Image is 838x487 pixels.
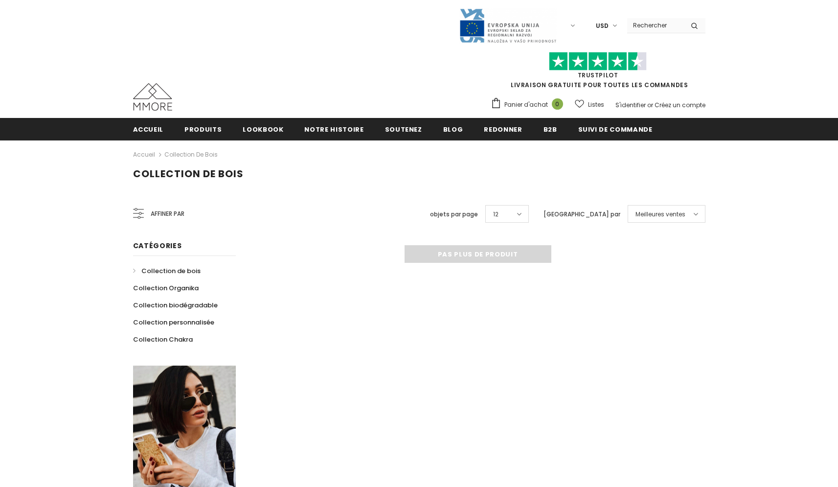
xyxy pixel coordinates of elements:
[133,283,199,293] span: Collection Organika
[133,279,199,297] a: Collection Organika
[430,209,478,219] label: objets par page
[484,125,522,134] span: Redonner
[578,71,618,79] a: TrustPilot
[578,118,653,140] a: Suivi de commande
[627,18,683,32] input: Search Site
[133,262,201,279] a: Collection de bois
[133,314,214,331] a: Collection personnalisée
[164,150,218,159] a: Collection de bois
[133,297,218,314] a: Collection biodégradable
[133,301,218,310] span: Collection biodégradable
[141,266,201,276] span: Collection de bois
[133,241,182,251] span: Catégories
[596,21,609,31] span: USD
[385,118,422,140] a: soutenez
[243,125,283,134] span: Lookbook
[304,118,363,140] a: Notre histoire
[459,8,557,44] img: Javni Razpis
[549,52,647,71] img: Faites confiance aux étoiles pilotes
[504,100,548,110] span: Panier d'achat
[647,101,653,109] span: or
[635,209,685,219] span: Meilleures ventes
[655,101,705,109] a: Créez un compte
[385,125,422,134] span: soutenez
[544,118,557,140] a: B2B
[544,125,557,134] span: B2B
[133,118,164,140] a: Accueil
[491,97,568,112] a: Panier d'achat 0
[184,118,222,140] a: Produits
[133,83,172,111] img: Cas MMORE
[133,318,214,327] span: Collection personnalisée
[493,209,498,219] span: 12
[243,118,283,140] a: Lookbook
[304,125,363,134] span: Notre histoire
[588,100,604,110] span: Listes
[443,118,463,140] a: Blog
[459,21,557,29] a: Javni Razpis
[578,125,653,134] span: Suivi de commande
[133,331,193,348] a: Collection Chakra
[133,167,244,181] span: Collection de bois
[552,98,563,110] span: 0
[133,125,164,134] span: Accueil
[544,209,620,219] label: [GEOGRAPHIC_DATA] par
[491,56,705,89] span: LIVRAISON GRATUITE POUR TOUTES LES COMMANDES
[575,96,604,113] a: Listes
[615,101,646,109] a: S'identifier
[133,149,155,161] a: Accueil
[151,209,184,219] span: Affiner par
[484,118,522,140] a: Redonner
[184,125,222,134] span: Produits
[443,125,463,134] span: Blog
[133,335,193,344] span: Collection Chakra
